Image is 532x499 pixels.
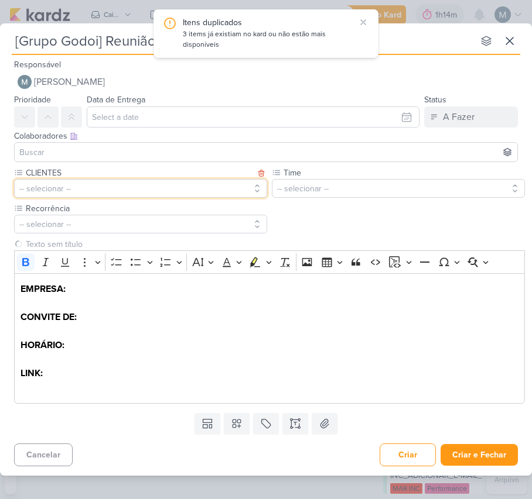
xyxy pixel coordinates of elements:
[272,179,525,198] button: -- selecionar --
[25,202,267,215] label: Recorrência
[380,443,436,466] button: Criar
[424,106,518,128] button: A Fazer
[34,75,105,89] span: [PERSON_NAME]
[18,75,32,89] img: Mariana Amorim
[14,215,267,233] button: -- selecionar --
[17,145,515,159] input: Buscar
[87,95,145,105] label: Data de Entrega
[443,110,475,124] div: A Fazer
[14,179,267,198] button: -- selecionar --
[23,238,525,250] input: Texto sem título
[424,95,446,105] label: Status
[14,273,525,404] div: Editor editing area: main
[441,444,518,466] button: Criar e Fechar
[12,30,473,51] input: Kard Sem Título
[14,250,525,273] div: Editor toolbar
[14,71,518,92] button: [PERSON_NAME]
[14,130,518,142] div: Colaboradores
[183,29,355,51] div: 3 items já existiam no kard ou não estão mais disponíveis
[21,339,64,351] strong: HORÁRIO:
[21,311,77,323] strong: CONVITE DE:
[21,367,43,379] strong: LINK:
[14,60,61,70] label: Responsável
[14,95,51,105] label: Prioridade
[21,283,66,295] strong: EMPRESA:
[14,443,73,466] button: Cancelar
[87,106,420,128] input: Select a date
[282,167,525,179] label: Time
[25,167,254,179] label: CLIENTES
[183,16,355,29] div: Itens duplicados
